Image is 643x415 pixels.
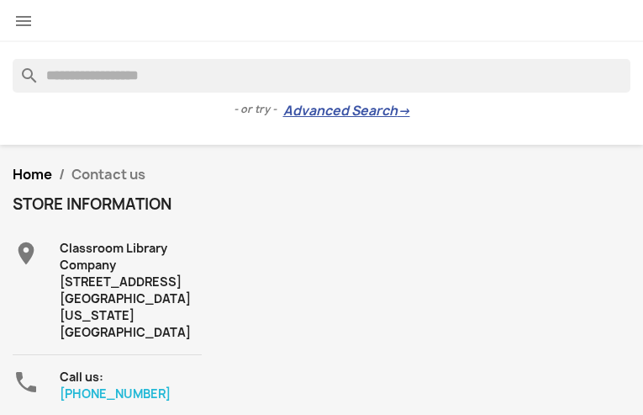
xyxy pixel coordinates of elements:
a: Home [13,165,52,184]
span: - or try - [234,101,283,118]
i:  [13,240,40,267]
span: → [398,103,410,120]
a: [PHONE_NUMBER] [60,386,171,402]
input: Search [13,59,630,93]
h4: Store information [13,196,202,213]
i:  [13,11,34,31]
i: search [13,59,33,79]
a: Advanced Search→ [283,103,410,120]
div: Call us: [60,369,202,402]
span: Contact us [71,165,145,184]
i:  [13,369,40,396]
div: Classroom Library Company [STREET_ADDRESS] [GEOGRAPHIC_DATA][US_STATE] [GEOGRAPHIC_DATA] [60,240,202,341]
